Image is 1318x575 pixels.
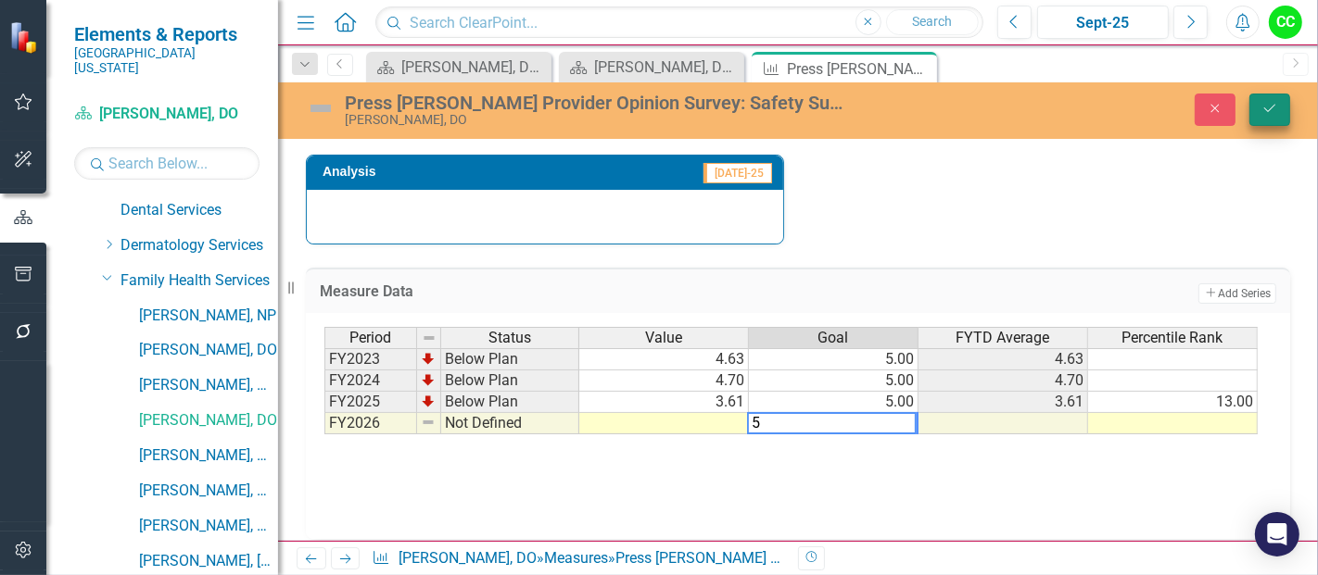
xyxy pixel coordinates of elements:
button: Search [886,9,979,35]
td: FY2026 [324,413,417,434]
td: Not Defined [441,413,579,434]
div: [PERSON_NAME], DO - Dashboard [594,56,740,79]
div: Sept-25 [1044,12,1162,34]
a: [PERSON_NAME], [GEOGRAPHIC_DATA] [139,551,278,572]
td: 4.63 [919,348,1088,370]
span: Value [645,330,682,346]
td: 3.61 [919,392,1088,413]
button: Sept-25 [1037,6,1169,39]
div: Press [PERSON_NAME] Provider Opinion Survey: Safety Survey Results [615,549,1077,567]
img: TnMDeAgwAPMxUmUi88jYAAAAAElFTkSuQmCC [421,372,436,387]
span: Period [350,330,392,346]
td: Below Plan [441,370,579,392]
img: ClearPoint Strategy [9,20,42,53]
img: TnMDeAgwAPMxUmUi88jYAAAAAElFTkSuQmCC [421,351,436,366]
img: 8DAGhfEEPCf229AAAAAElFTkSuQmCC [422,331,437,345]
a: [PERSON_NAME], MD [139,516,278,537]
td: 5.00 [749,348,919,370]
div: Press [PERSON_NAME] Provider Opinion Survey: Safety Survey Results [787,57,932,81]
input: Search ClearPoint... [375,6,983,39]
span: Status [488,330,531,346]
a: Measures [544,549,608,567]
td: FY2025 [324,392,417,413]
span: Elements & Reports [74,23,260,45]
a: [PERSON_NAME], DO [399,549,537,567]
img: TnMDeAgwAPMxUmUi88jYAAAAAElFTkSuQmCC [421,394,436,408]
button: Add Series [1198,283,1276,304]
td: 4.63 [579,348,749,370]
td: 5.00 [749,392,919,413]
td: Below Plan [441,392,579,413]
td: 13.00 [1088,392,1258,413]
a: [PERSON_NAME], DO [74,104,260,125]
h3: Measure Data [320,283,841,300]
a: [PERSON_NAME], DO [139,340,278,361]
a: [PERSON_NAME], DO [139,410,278,431]
div: [PERSON_NAME], DO - Dashboard [401,56,547,79]
div: Press [PERSON_NAME] Provider Opinion Survey: Safety Survey Results [345,93,848,113]
button: CC [1269,6,1302,39]
a: [PERSON_NAME], NP [139,306,278,327]
span: Percentile Rank [1122,330,1223,346]
span: FYTD Average [957,330,1050,346]
span: Search [912,14,952,29]
a: [PERSON_NAME], MD [139,481,278,502]
td: 4.70 [919,370,1088,392]
td: Below Plan [441,348,579,370]
h3: Analysis [323,165,517,179]
a: [PERSON_NAME], DO - Dashboard [564,56,740,79]
a: [PERSON_NAME], MD [139,445,278,467]
img: 8DAGhfEEPCf229AAAAAElFTkSuQmCC [421,415,436,430]
a: [PERSON_NAME], DO - Dashboard [371,56,547,79]
small: [GEOGRAPHIC_DATA][US_STATE] [74,45,260,76]
input: Search Below... [74,147,260,180]
div: » » [372,548,784,569]
div: Open Intercom Messenger [1255,512,1299,556]
a: [PERSON_NAME], MD [139,375,278,396]
span: Goal [818,330,849,346]
td: FY2024 [324,370,417,392]
img: Not Defined [306,94,336,123]
a: Dental Services [120,200,278,221]
a: Family Health Services [120,270,278,292]
div: [PERSON_NAME], DO [345,113,848,127]
span: [DATE]-25 [703,163,772,183]
a: Dermatology Services [120,235,278,256]
td: FY2023 [324,348,417,370]
td: 3.61 [579,392,749,413]
td: 5.00 [749,370,919,392]
td: 4.70 [579,370,749,392]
